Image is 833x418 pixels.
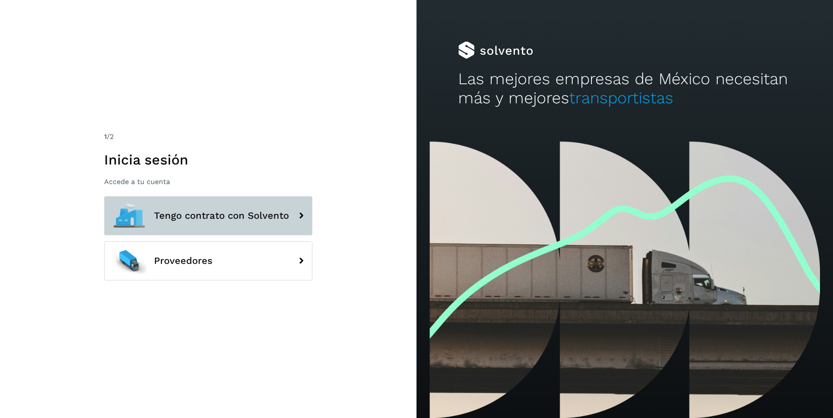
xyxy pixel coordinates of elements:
[104,178,312,186] p: Accede a tu cuenta
[569,89,673,107] span: transportistas
[104,241,312,280] button: Proveedores
[104,151,312,168] h1: Inicia sesión
[154,211,289,221] span: Tengo contrato con Solvento
[154,256,213,266] span: Proveedores
[104,132,107,141] span: 1
[104,132,312,142] div: /2
[104,196,312,235] button: Tengo contrato con Solvento
[458,69,791,108] h2: Las mejores empresas de México necesitan más y mejores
